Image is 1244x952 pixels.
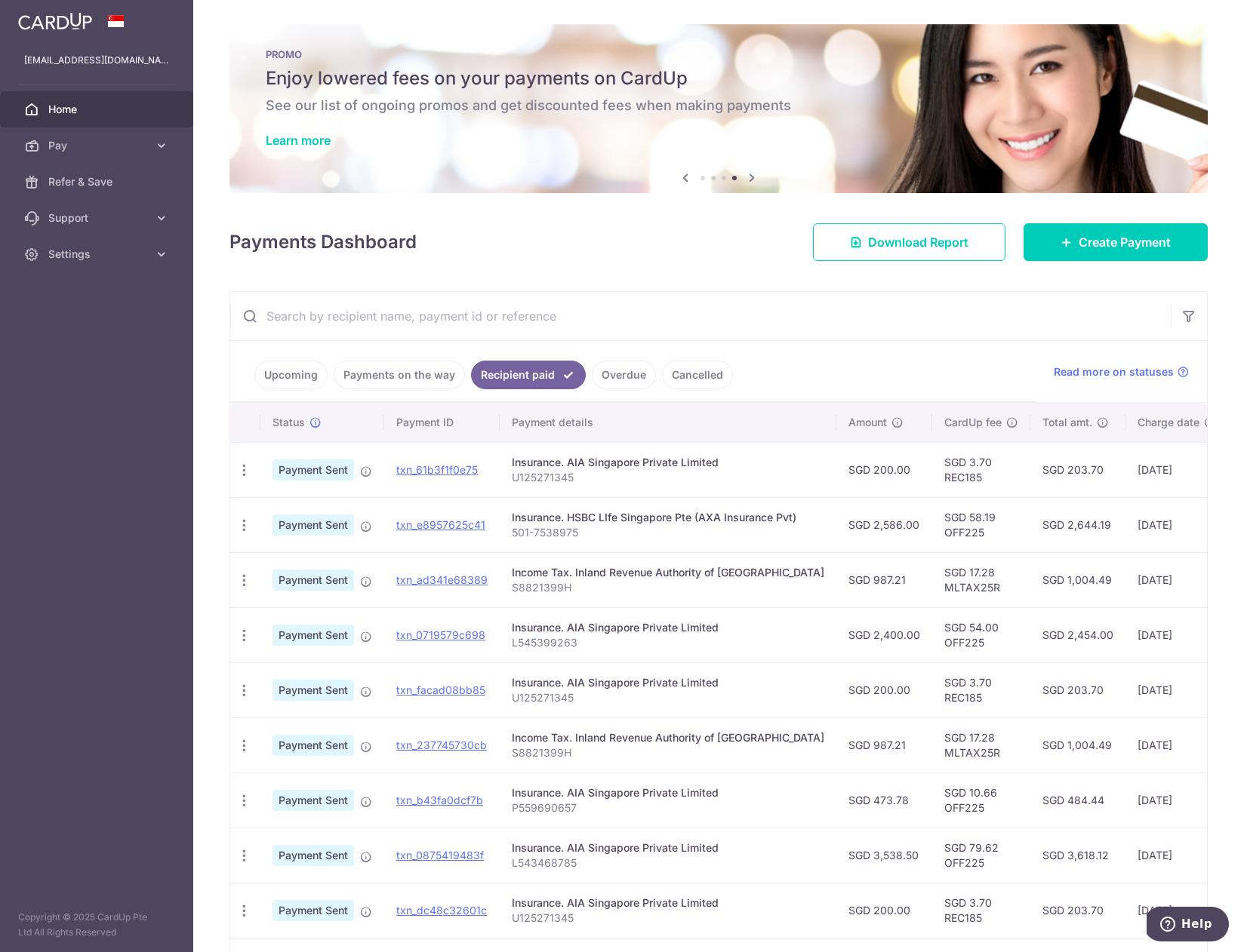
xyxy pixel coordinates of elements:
[1125,717,1228,772] td: [DATE]
[836,772,932,828] td: SGD 473.78
[24,53,169,68] p: [EMAIL_ADDRESS][DOMAIN_NAME]
[273,625,354,646] span: Payment Sent
[512,690,824,705] p: U125271345
[512,525,824,540] p: 501-7538975
[266,133,331,148] a: Learn more
[1125,772,1228,828] td: [DATE]
[384,403,500,442] th: Payment ID
[932,497,1030,552] td: SGD 58.19 OFF225
[48,138,148,153] span: Pay
[932,552,1030,607] td: SGD 17.28 MLTAX25R
[1079,233,1171,251] span: Create Payment
[836,497,932,552] td: SGD 2,586.00
[334,361,465,389] a: Payments on the way
[396,849,484,861] a: txn_0875419483f
[512,730,824,745] div: Income Tax. Inland Revenue Authority of [GEOGRAPHIC_DATA]
[1125,883,1228,938] td: [DATE]
[396,573,488,586] a: txn_ad341e68389
[836,883,932,938] td: SGD 200.00
[1125,552,1228,607] td: [DATE]
[1125,442,1228,497] td: [DATE]
[396,628,485,641] a: txn_0719579c698
[273,845,354,866] span: Payment Sent
[229,229,417,256] h4: Payments Dashboard
[1042,415,1092,430] span: Total amt.
[512,565,824,580] div: Income Tax. Inland Revenue Authority of [GEOGRAPHIC_DATA]
[1030,497,1125,552] td: SGD 2,644.19
[396,794,483,806] a: txn_b43fa0dcf7b
[1030,607,1125,662] td: SGD 2,454.00
[48,174,148,189] span: Refer & Save
[836,828,932,883] td: SGD 3,538.50
[932,662,1030,717] td: SGD 3.70 REC185
[512,785,824,800] div: Insurance. AIA Singapore Private Limited
[1024,223,1208,261] a: Create Payment
[1138,415,1199,430] span: Charge date
[932,717,1030,772] td: SGD 17.28 MLTAX25R
[512,455,824,470] div: Insurance. AIA Singapore Private Limited
[512,635,824,650] p: L545399263
[512,510,824,525] div: Insurance. HSBC LIfe Singapore Pte (AXA Insurance Pvt)
[512,675,824,690] div: Insurance. AIA Singapore Private Limited
[813,223,1005,261] a: Download Report
[1030,552,1125,607] td: SGD 1,004.49
[273,514,354,536] span: Payment Sent
[662,361,733,389] a: Cancelled
[944,415,1002,430] span: CardUp fee
[266,97,1172,115] h6: See our list of ongoing promos and get discounted fees when making payments
[512,580,824,595] p: S8821399H
[396,518,485,531] a: txn_e8957625c41
[396,739,487,751] a: txn_237745730cb
[471,361,586,389] a: Recipient paid
[48,247,148,262] span: Settings
[1125,497,1228,552] td: [DATE]
[848,415,887,430] span: Amount
[932,828,1030,883] td: SGD 79.62 OFF225
[1125,662,1228,717] td: [DATE]
[932,442,1030,497] td: SGD 3.70 REC185
[512,855,824,871] p: L543468785
[1054,364,1189,379] a: Read more on statuses
[836,442,932,497] td: SGD 200.00
[512,745,824,760] p: S8821399H
[48,210,148,226] span: Support
[273,735,354,756] span: Payment Sent
[396,683,485,696] a: txn_facad08bb85
[836,717,932,772] td: SGD 987.21
[592,361,656,389] a: Overdue
[836,607,932,662] td: SGD 2,400.00
[868,233,968,251] span: Download Report
[932,607,1030,662] td: SGD 54.00 OFF225
[932,772,1030,828] td: SGD 10.66 OFF225
[1030,772,1125,828] td: SGD 484.44
[836,552,932,607] td: SGD 987.21
[512,470,824,485] p: U125271345
[1125,828,1228,883] td: [DATE]
[273,790,354,811] span: Payment Sent
[1030,717,1125,772] td: SGD 1,004.49
[836,662,932,717] td: SGD 200.00
[273,900,354,921] span: Payment Sent
[396,463,478,476] a: txn_61b3f1f0e75
[273,415,305,430] span: Status
[273,680,354,701] span: Payment Sent
[1030,883,1125,938] td: SGD 203.70
[512,620,824,635] div: Insurance. AIA Singapore Private Limited
[1030,442,1125,497] td: SGD 203.70
[230,292,1171,340] input: Search by recipient name, payment id or reference
[1125,607,1228,662] td: [DATE]
[396,904,487,917] a: txn_dc48c32601c
[512,800,824,815] p: P559690657
[512,895,824,911] div: Insurance. AIA Singapore Private Limited
[512,840,824,855] div: Insurance. AIA Singapore Private Limited
[229,24,1208,193] img: Latest Promos banner
[266,48,1172,60] p: PROMO
[1054,364,1174,379] span: Read more on statuses
[273,570,354,591] span: Payment Sent
[48,102,148,117] span: Home
[500,403,836,442] th: Payment details
[1030,662,1125,717] td: SGD 203.70
[254,361,328,389] a: Upcoming
[1030,828,1125,883] td: SGD 3,618.12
